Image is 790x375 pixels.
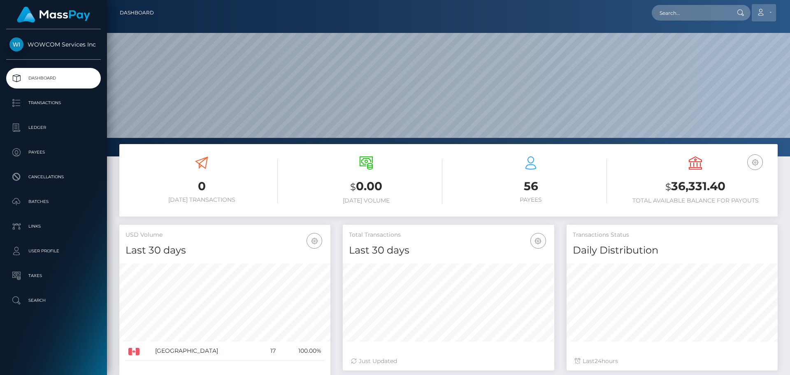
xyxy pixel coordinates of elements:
[619,178,771,195] h3: 36,331.40
[350,181,356,193] small: $
[6,216,101,237] a: Links
[17,7,90,23] img: MassPay Logo
[125,178,278,194] h3: 0
[573,231,771,239] h5: Transactions Status
[6,41,101,48] span: WOWCOM Services Inc
[290,178,442,195] h3: 0.00
[6,117,101,138] a: Ledger
[573,243,771,258] h4: Daily Distribution
[279,342,324,361] td: 100.00%
[595,357,602,365] span: 24
[9,245,98,257] p: User Profile
[9,196,98,208] p: Batches
[9,37,23,51] img: WOWCOM Services Inc
[152,342,261,361] td: [GEOGRAPHIC_DATA]
[665,181,671,193] small: $
[6,68,101,89] a: Dashboard
[6,167,101,187] a: Cancellations
[9,121,98,134] p: Ledger
[120,4,154,21] a: Dashboard
[9,270,98,282] p: Taxes
[455,196,607,203] h6: Payees
[6,241,101,261] a: User Profile
[9,72,98,84] p: Dashboard
[9,220,98,233] p: Links
[6,191,101,212] a: Batches
[575,357,769,366] div: Last hours
[9,97,98,109] p: Transactions
[125,231,324,239] h5: USD Volume
[349,231,548,239] h5: Total Transactions
[290,197,442,204] h6: [DATE] Volume
[6,142,101,163] a: Payees
[125,243,324,258] h4: Last 30 days
[6,290,101,311] a: Search
[619,197,771,204] h6: Total Available Balance for Payouts
[9,294,98,307] p: Search
[9,171,98,183] p: Cancellations
[349,243,548,258] h4: Last 30 days
[261,342,279,361] td: 17
[455,178,607,194] h3: 56
[125,196,278,203] h6: [DATE] Transactions
[351,357,546,366] div: Just Updated
[652,5,729,21] input: Search...
[9,146,98,158] p: Payees
[128,348,139,355] img: CA.png
[6,266,101,286] a: Taxes
[6,93,101,113] a: Transactions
